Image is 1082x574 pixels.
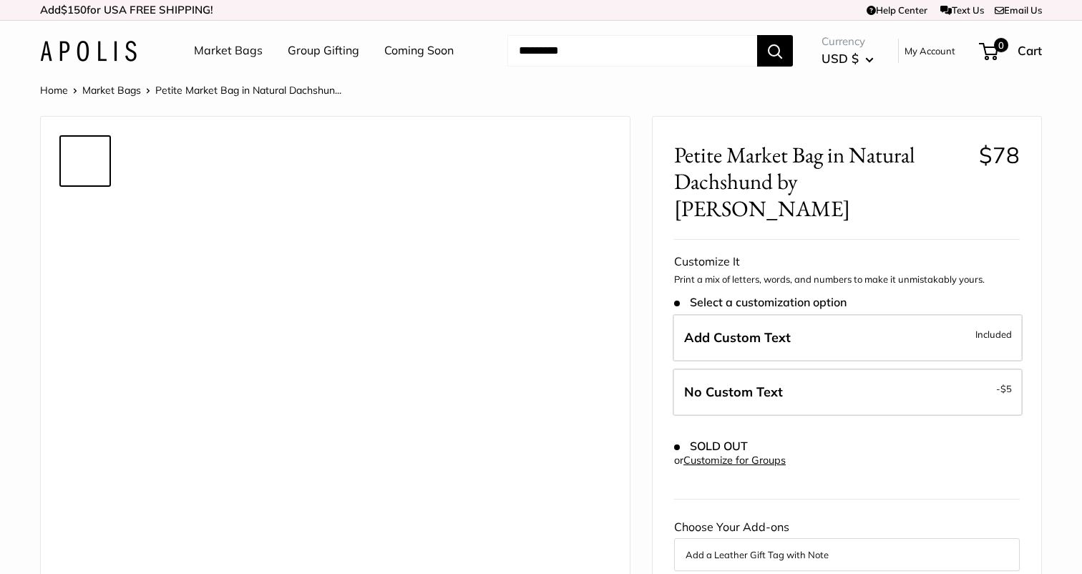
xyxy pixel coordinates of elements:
span: USD $ [822,51,859,66]
span: Select a customization option [674,296,847,309]
a: description_Elevated any trip to the market [59,364,111,416]
a: description_Side view of the Petite Market Bag [59,422,111,473]
a: Coming Soon [384,40,454,62]
a: 0 Cart [980,39,1042,62]
span: Add Custom Text [684,329,791,346]
a: Help Center [867,4,927,16]
a: description_The artist's desk in Ventura CA [59,250,111,301]
span: 0 [994,38,1008,52]
label: Leave Blank [673,369,1023,416]
a: Text Us [940,4,984,16]
a: Market Bags [82,84,141,97]
div: or [674,451,786,470]
button: Search [757,35,793,67]
span: Currency [822,31,874,52]
span: $5 [1000,383,1012,394]
div: Choose Your Add-ons [674,517,1020,571]
button: Add a Leather Gift Tag with Note [686,546,1008,563]
a: My Account [905,42,955,59]
a: Petite Market Bag in Natural Dachshund by Amy Logsdon [59,193,111,244]
a: Customize for Groups [683,454,786,467]
button: USD $ [822,47,874,70]
p: Print a mix of letters, words, and numbers to make it unmistakably yours. [674,273,1020,287]
nav: Breadcrumb [40,81,341,99]
span: Included [975,326,1012,343]
a: Petite Market Bag in Natural Dachshund by Amy Logsdon [59,479,111,530]
label: Add Custom Text [673,314,1023,361]
input: Search... [507,35,757,67]
a: Group Gifting [288,40,359,62]
span: $150 [61,3,87,16]
span: Petite Market Bag in Natural Dachshund by [PERSON_NAME] [674,142,968,222]
span: SOLD OUT [674,439,748,453]
a: description_Seal of authenticity printed on the backside of every bag. [59,307,111,359]
span: $78 [979,141,1020,169]
a: Petite Market Bag in Natural Dachshund by Amy Logsdon [59,135,111,187]
div: Customize It [674,251,1020,273]
span: Cart [1018,43,1042,58]
a: Market Bags [194,40,263,62]
span: No Custom Text [684,384,783,400]
span: - [996,380,1012,397]
img: Apolis [40,41,137,62]
span: Petite Market Bag in Natural Dachshun... [155,84,341,97]
a: Email Us [995,4,1042,16]
a: Home [40,84,68,97]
